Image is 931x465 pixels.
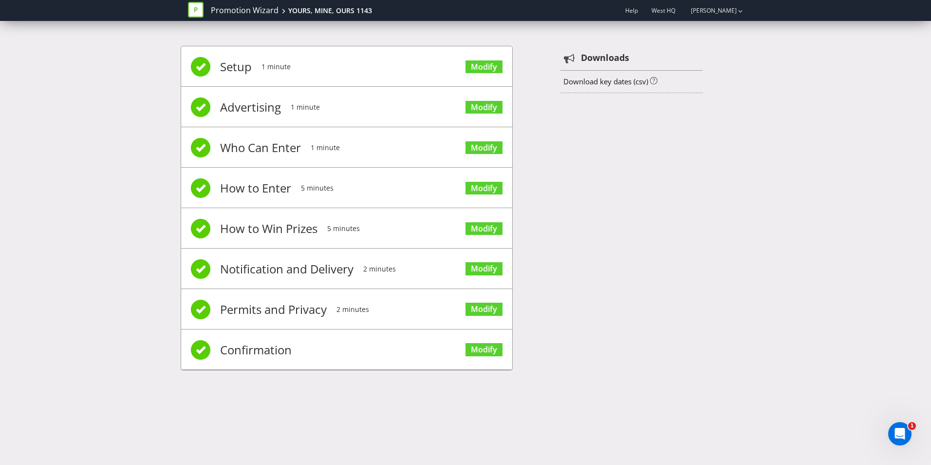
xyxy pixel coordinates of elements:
span: How to Win Prizes [220,209,317,248]
a: [PERSON_NAME] [681,6,737,15]
tspan:  [564,53,575,64]
span: Notification and Delivery [220,250,354,289]
a: Modify [465,101,503,114]
span: West HQ [652,6,675,15]
strong: Downloads [581,52,629,64]
a: Help [625,6,638,15]
a: Modify [465,222,503,235]
span: 5 minutes [301,169,334,208]
span: Setup [220,47,252,86]
a: Modify [465,262,503,275]
span: Who Can Enter [220,128,301,167]
a: Download key dates (csv) [563,77,648,86]
span: 1 minute [311,128,340,167]
span: Confirmation [220,330,292,369]
span: How to Enter [220,169,291,208]
a: Modify [465,182,503,195]
span: Permits and Privacy [220,290,327,329]
div: YOURS, MINE, OURS 1143 [288,6,372,16]
span: 2 minutes [336,290,369,329]
a: Modify [465,303,503,316]
span: Advertising [220,88,281,127]
span: 1 minute [261,47,291,86]
a: Modify [465,60,503,74]
span: 1 [908,422,916,430]
a: Modify [465,141,503,155]
a: Promotion Wizard [211,5,279,16]
span: 1 minute [291,88,320,127]
iframe: Intercom live chat [888,422,912,446]
span: 5 minutes [327,209,360,248]
span: 2 minutes [363,250,396,289]
a: Modify [465,343,503,356]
